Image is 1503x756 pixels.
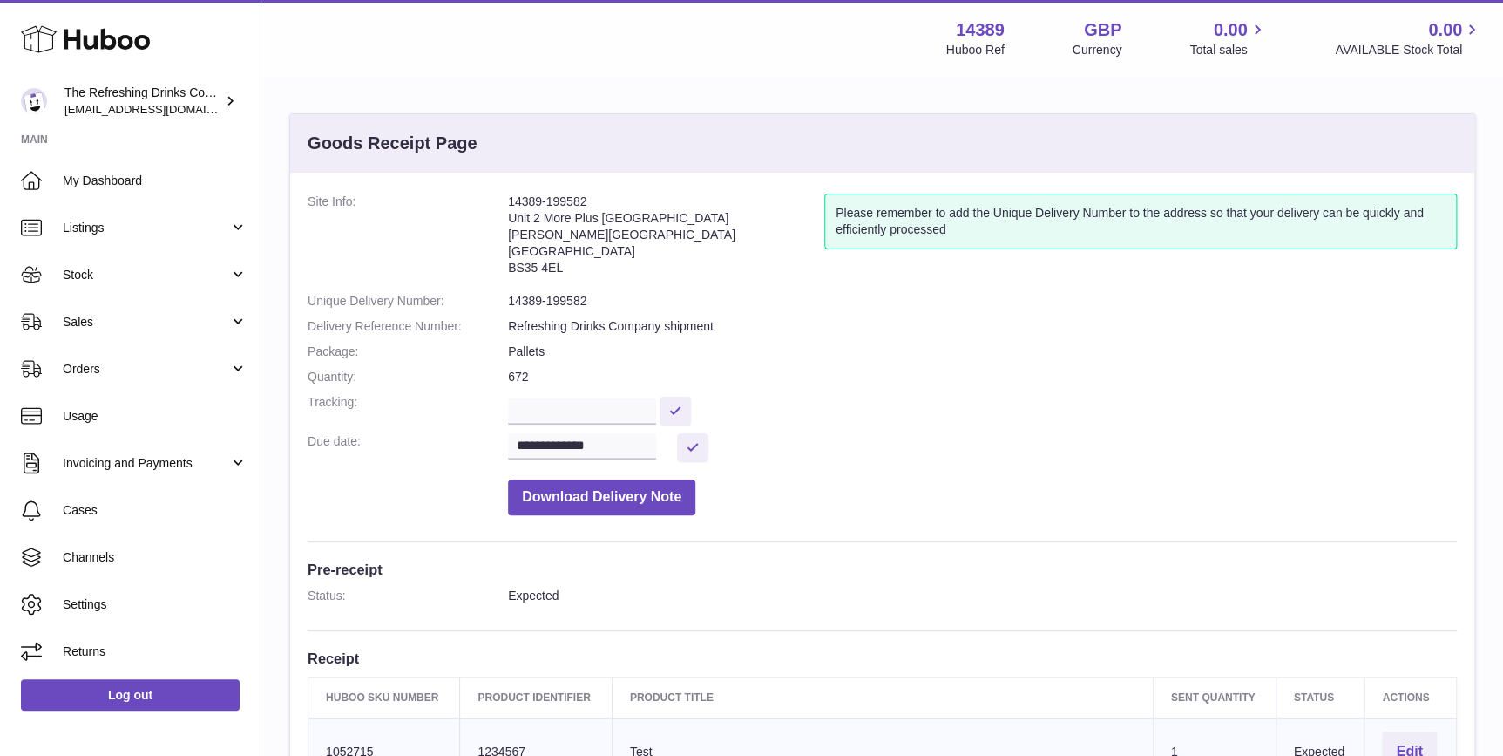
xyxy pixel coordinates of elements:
[1364,677,1457,718] th: Actions
[308,132,477,155] h3: Goods Receipt Page
[63,361,229,378] span: Orders
[308,677,460,718] th: Huboo SKU Number
[63,455,229,472] span: Invoicing and Payments
[508,318,1457,335] dd: Refreshing Drinks Company shipment
[612,677,1153,718] th: Product title
[508,588,1457,604] dd: Expected
[63,173,247,189] span: My Dashboard
[1276,677,1364,718] th: Status
[308,394,508,425] dt: Tracking:
[508,344,1457,360] dd: Pallets
[1084,18,1121,42] strong: GBP
[460,677,612,718] th: Product Identifier
[956,18,1005,42] strong: 14389
[824,194,1457,249] div: Please remember to add the Unique Delivery Number to the address so that your delivery can be qui...
[1189,42,1267,58] span: Total sales
[308,560,1457,579] h3: Pre-receipt
[1214,18,1248,42] span: 0.00
[1189,18,1267,58] a: 0.00 Total sales
[1335,42,1482,58] span: AVAILABLE Stock Total
[63,314,229,330] span: Sales
[308,293,508,310] dt: Unique Delivery Number:
[308,318,508,335] dt: Delivery Reference Number:
[63,267,229,283] span: Stock
[308,588,508,604] dt: Status:
[508,194,824,284] address: 14389-199582 Unit 2 More Plus [GEOGRAPHIC_DATA] [PERSON_NAME][GEOGRAPHIC_DATA] [GEOGRAPHIC_DATA] ...
[308,369,508,385] dt: Quantity:
[63,502,247,519] span: Cases
[508,369,1457,385] dd: 672
[308,194,508,284] dt: Site Info:
[946,42,1005,58] div: Huboo Ref
[63,220,229,236] span: Listings
[508,293,1457,310] dd: 14389-199582
[308,433,508,462] dt: Due date:
[1073,42,1122,58] div: Currency
[63,644,247,660] span: Returns
[21,679,240,711] a: Log out
[63,549,247,566] span: Channels
[63,596,247,613] span: Settings
[63,408,247,425] span: Usage
[64,102,256,116] span: [EMAIL_ADDRESS][DOMAIN_NAME]
[508,480,695,515] button: Download Delivery Note
[1428,18,1462,42] span: 0.00
[308,344,508,360] dt: Package:
[308,649,1457,668] h3: Receipt
[64,85,221,118] div: The Refreshing Drinks Company
[21,88,47,114] img: internalAdmin-14389@internal.huboo.com
[1153,677,1276,718] th: Sent Quantity
[1335,18,1482,58] a: 0.00 AVAILABLE Stock Total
